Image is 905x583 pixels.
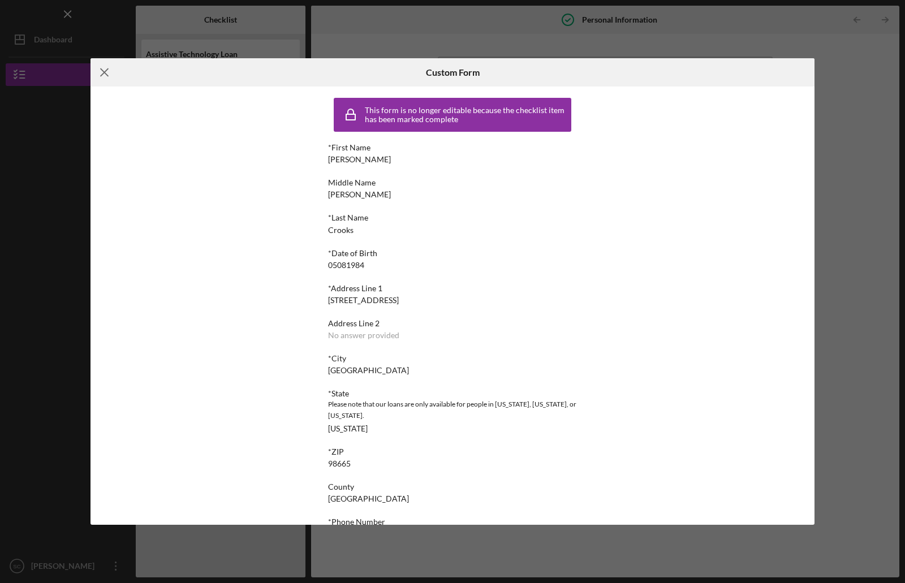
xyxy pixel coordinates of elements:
[328,143,577,152] div: *First Name
[328,482,577,491] div: County
[328,226,354,235] div: Crooks
[328,296,399,305] div: [STREET_ADDRESS]
[328,213,577,222] div: *Last Name
[328,331,399,340] div: No answer provided
[328,261,364,270] div: 05081984
[328,284,577,293] div: *Address Line 1
[328,354,577,363] div: *City
[328,155,391,164] div: [PERSON_NAME]
[328,399,577,421] div: Please note that our loans are only available for people in [US_STATE], [US_STATE], or [US_STATE].
[328,517,577,526] div: *Phone Number
[328,249,577,258] div: *Date of Birth
[328,319,577,328] div: Address Line 2
[365,106,568,124] div: This form is no longer editable because the checklist item has been marked complete
[328,459,351,468] div: 98665
[328,424,368,433] div: [US_STATE]
[328,366,409,375] div: [GEOGRAPHIC_DATA]
[328,190,391,199] div: [PERSON_NAME]
[328,494,409,503] div: [GEOGRAPHIC_DATA]
[328,178,577,187] div: Middle Name
[328,389,577,398] div: *State
[426,67,480,77] h6: Custom Form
